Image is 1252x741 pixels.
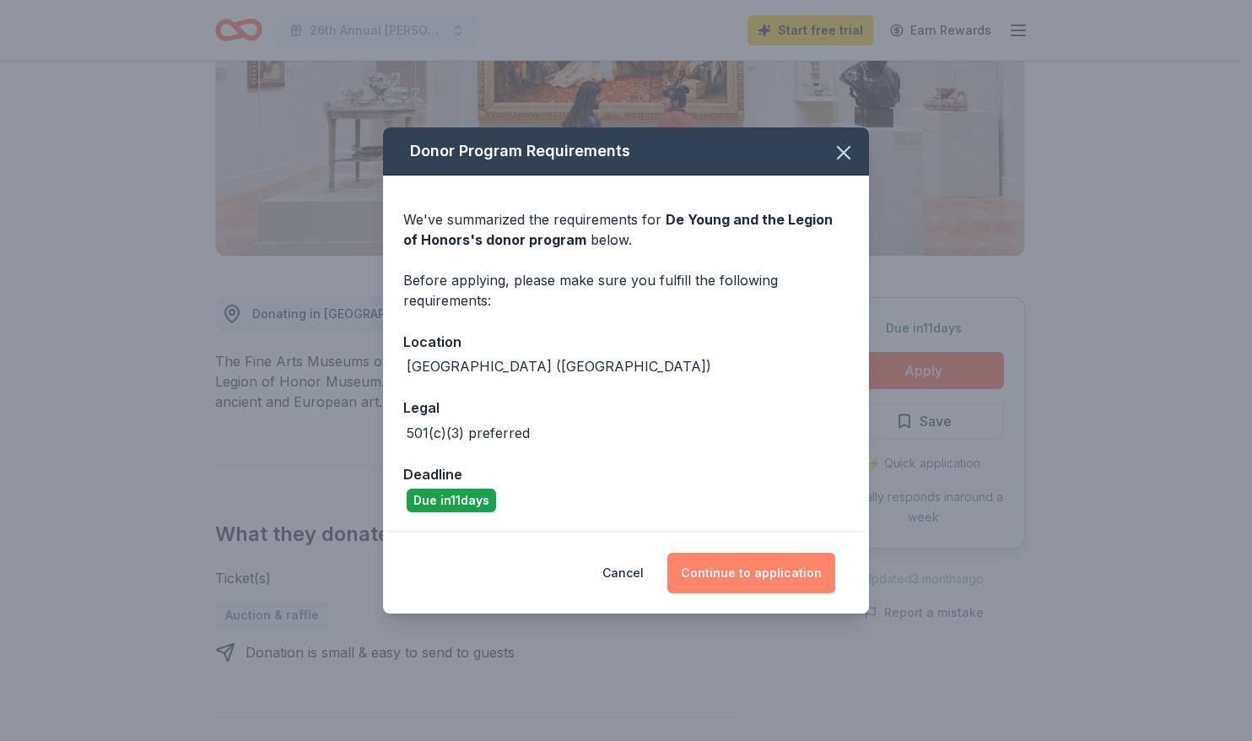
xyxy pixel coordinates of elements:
button: Continue to application [667,553,835,593]
button: Cancel [602,553,644,593]
div: Legal [403,397,849,419]
div: Location [403,331,849,353]
div: Donor Program Requirements [383,127,869,176]
div: Due in 11 days [407,489,496,512]
div: Before applying, please make sure you fulfill the following requirements: [403,270,849,311]
div: [GEOGRAPHIC_DATA] ([GEOGRAPHIC_DATA]) [407,356,711,376]
div: We've summarized the requirements for below. [403,209,849,250]
div: 501(c)(3) preferred [407,423,530,443]
div: Deadline [403,463,849,485]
